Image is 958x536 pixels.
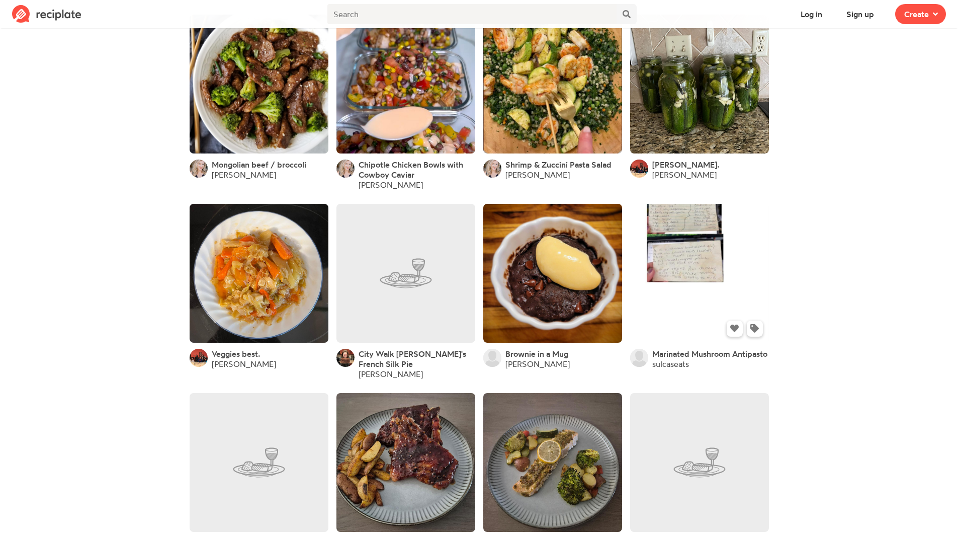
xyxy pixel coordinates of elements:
[359,160,463,180] span: Chipotle Chicken Bowls with Cowboy Caviar
[12,5,81,23] img: Reciplate
[483,349,501,367] img: User's avatar
[212,170,276,180] a: [PERSON_NAME]
[792,4,831,24] button: Log in
[359,180,423,190] a: [PERSON_NAME]
[652,160,719,170] a: [PERSON_NAME].
[212,160,306,170] a: Mongolian beef / broccoli
[212,359,276,369] a: [PERSON_NAME]
[652,359,689,369] a: sulcaseats
[505,160,612,170] a: Shrimp & Zuccini Pasta Salad
[327,4,617,24] input: Search
[837,4,883,24] button: Sign up
[359,349,466,369] span: City Walk [PERSON_NAME]'s French Silk Pie
[652,170,717,180] a: [PERSON_NAME]
[336,349,355,367] img: User's avatar
[895,4,946,24] button: Create
[904,8,929,20] span: Create
[652,349,767,359] a: Marinated Mushroom Antipasto
[505,170,570,180] a: [PERSON_NAME]
[359,349,475,369] a: City Walk [PERSON_NAME]'s French Silk Pie
[336,160,355,178] img: User's avatar
[630,160,648,178] img: User's avatar
[505,359,570,369] a: [PERSON_NAME]
[630,349,648,367] img: User's avatar
[505,349,568,359] a: Brownie in a Mug
[190,349,208,367] img: User's avatar
[359,369,423,379] a: [PERSON_NAME]
[212,349,260,359] a: Veggies best.
[190,160,208,178] img: User's avatar
[483,160,501,178] img: User's avatar
[359,160,475,180] a: Chipotle Chicken Bowls with Cowboy Caviar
